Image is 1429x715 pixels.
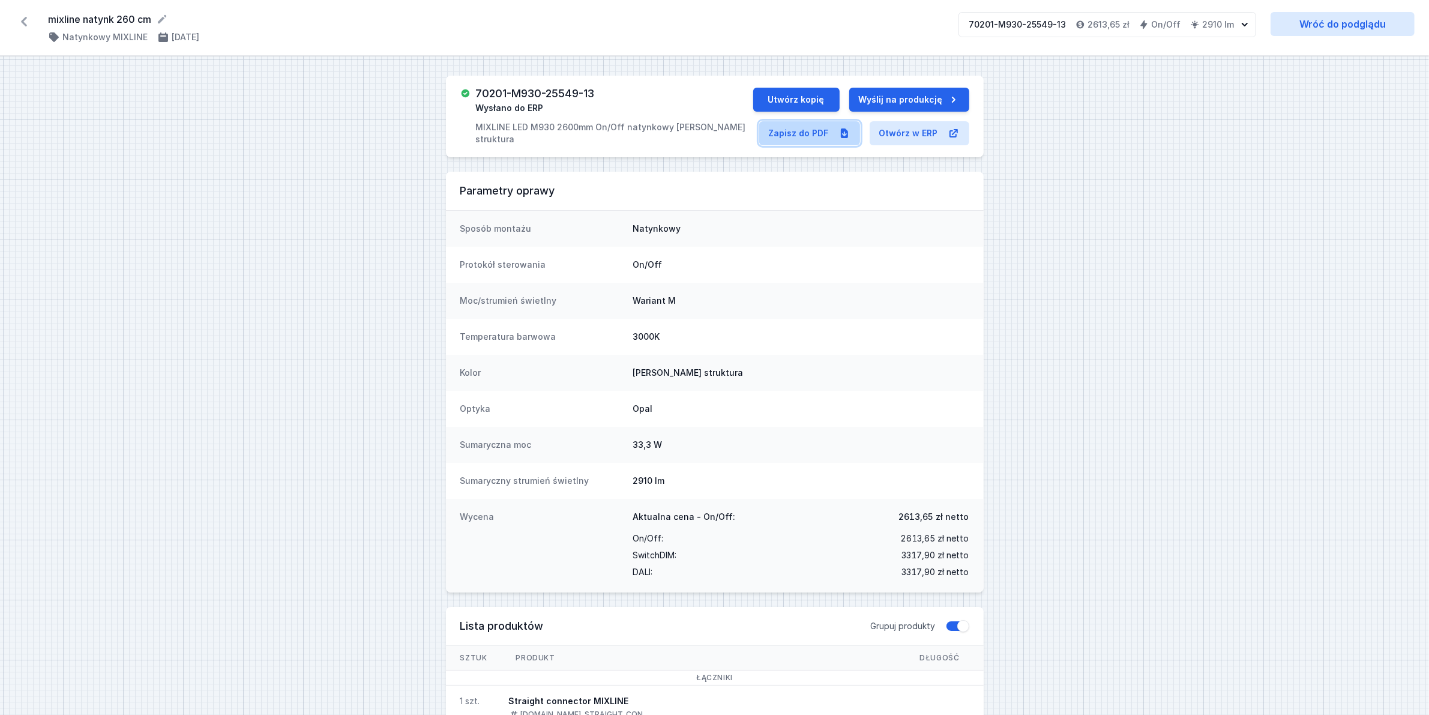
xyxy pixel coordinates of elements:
dt: Moc/strumień świetlny [460,295,624,307]
span: Wysłano do ERP [475,102,543,114]
h3: Parametry oprawy [460,184,969,198]
p: MIXLINE LED M930 2600mm On/Off natynkowy [PERSON_NAME] struktura [475,121,753,145]
button: Utwórz kopię [753,88,840,112]
span: 2613,65 zł netto [901,530,969,547]
h4: 2910 lm [1202,19,1234,31]
dt: Wycena [460,511,624,581]
span: 3317,90 zł netto [902,547,969,564]
dt: Optyka [460,403,624,415]
div: 1 szt. [460,695,480,707]
dt: Protokół sterowania [460,259,624,271]
span: Aktualna cena - On/Off: [633,511,736,523]
h4: [DATE] [172,31,199,43]
button: Wyślij na produkcję [849,88,969,112]
h4: On/Off [1151,19,1181,31]
span: 2613,65 zł netto [899,511,969,523]
a: Zapisz do PDF [759,121,860,145]
dt: Sumaryczny strumień świetlny [460,475,624,487]
dd: 33,3 W [633,439,969,451]
dt: Sposób montażu [460,223,624,235]
span: DALI : [633,564,653,581]
h4: Natynkowy MIXLINE [62,31,148,43]
span: Długość [905,646,973,670]
dd: [PERSON_NAME] struktura [633,367,969,379]
dt: Kolor [460,367,624,379]
dd: 2910 lm [633,475,969,487]
button: 70201-M930-25549-132613,65 złOn/Off2910 lm [958,12,1256,37]
dd: Natynkowy [633,223,969,235]
h3: Łączniki [460,673,969,683]
dd: 3000K [633,331,969,343]
span: Produkt [502,646,570,670]
dd: On/Off [633,259,969,271]
dt: Temperatura barwowa [460,331,624,343]
h3: 70201-M930-25549-13 [475,88,594,100]
dd: Opal [633,403,969,415]
div: 70201-M930-25549-13 [969,19,1066,31]
form: mixline natynk 260 cm [48,12,944,26]
div: Straight connector MIXLINE [509,695,643,707]
h4: 2613,65 zł [1088,19,1130,31]
span: 3317,90 zł netto [902,564,969,581]
span: SwitchDIM : [633,547,677,564]
span: On/Off : [633,530,664,547]
h3: Lista produktów [460,619,871,633]
a: Wróć do podglądu [1271,12,1415,36]
dt: Sumaryczna moc [460,439,624,451]
button: Edytuj nazwę projektu [156,13,168,25]
button: Grupuj produkty [945,620,969,632]
dd: Wariant M [633,295,969,307]
span: Sztuk [446,646,502,670]
a: Otwórz w ERP [870,121,969,145]
span: Grupuj produkty [871,620,936,632]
